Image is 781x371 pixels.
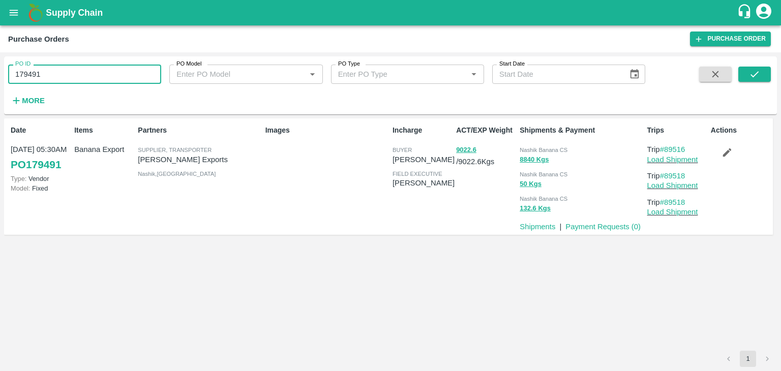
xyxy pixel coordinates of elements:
[737,4,755,22] div: customer-support
[647,144,707,155] p: Trip
[711,125,770,136] p: Actions
[456,144,516,167] p: / 9022.6 Kgs
[647,208,698,216] a: Load Shipment
[647,197,707,208] p: Trip
[138,147,212,153] span: Supplier, Transporter
[393,125,452,136] p: Incharge
[492,65,621,84] input: Start Date
[660,198,685,206] a: #89518
[647,125,707,136] p: Trips
[2,1,25,24] button: open drawer
[11,183,70,193] p: Fixed
[22,97,45,105] strong: More
[138,154,261,165] p: [PERSON_NAME] Exports
[11,184,30,192] span: Model:
[755,2,773,23] div: account of current user
[11,174,70,183] p: Vendor
[719,351,777,367] nav: pagination navigation
[11,156,61,174] a: PO179491
[520,196,567,202] span: Nashik Banana CS
[46,8,103,18] b: Supply Chain
[176,60,202,68] label: PO Model
[265,125,388,136] p: Images
[172,68,289,81] input: Enter PO Model
[740,351,756,367] button: page 1
[647,170,707,181] p: Trip
[74,125,134,136] p: Items
[660,145,685,153] a: #89516
[8,65,161,84] input: Enter PO ID
[8,33,69,46] div: Purchase Orders
[8,92,47,109] button: More
[393,154,455,165] p: [PERSON_NAME]
[46,6,737,20] a: Supply Chain
[499,60,525,68] label: Start Date
[306,68,319,81] button: Open
[393,147,412,153] span: buyer
[565,223,641,231] a: Payment Requests (0)
[690,32,771,46] a: Purchase Order
[338,60,360,68] label: PO Type
[555,217,561,232] div: |
[456,125,516,136] p: ACT/EXP Weight
[647,181,698,190] a: Load Shipment
[456,144,476,156] button: 9022.6
[520,178,542,190] button: 50 Kgs
[393,177,455,189] p: [PERSON_NAME]
[520,154,549,166] button: 8840 Kgs
[11,125,70,136] p: Date
[625,65,644,84] button: Choose date
[334,68,451,81] input: Enter PO Type
[520,171,567,177] span: Nashik Banana CS
[25,3,46,23] img: logo
[11,175,26,182] span: Type:
[647,156,698,164] a: Load Shipment
[520,147,567,153] span: Nashik Banana CS
[138,125,261,136] p: Partners
[11,144,70,155] p: [DATE] 05:30AM
[138,171,216,177] span: Nashik , [GEOGRAPHIC_DATA]
[520,203,551,214] button: 132.6 Kgs
[393,171,442,177] span: field executive
[74,144,134,155] p: Banana Export
[15,60,31,68] label: PO ID
[520,125,643,136] p: Shipments & Payment
[660,172,685,180] a: #89518
[467,68,480,81] button: Open
[520,223,555,231] a: Shipments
